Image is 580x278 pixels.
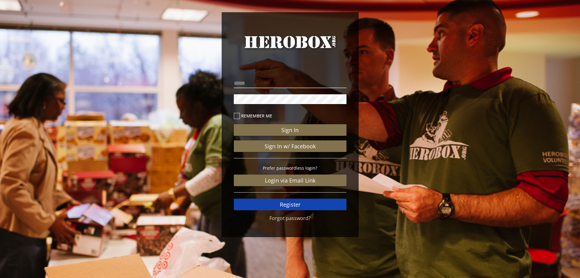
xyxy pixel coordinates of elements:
[234,199,346,210] a: Register
[234,164,346,171] p: Prefer passwordless login?
[234,140,346,152] a: Sign In w/ Facebook
[269,215,311,222] a: Forgot password?
[234,175,346,186] a: Login via Email Link
[234,112,346,119] label: Remember me
[234,124,346,136] button: Sign In
[234,34,346,62] a: HeroBox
